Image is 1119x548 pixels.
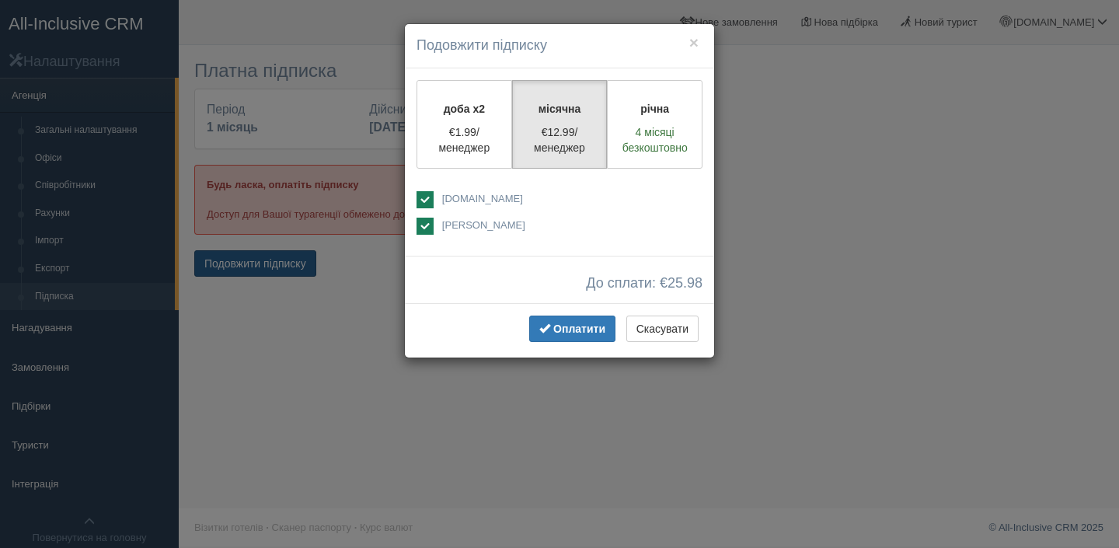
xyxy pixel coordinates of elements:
span: [PERSON_NAME] [442,219,525,231]
span: 25.98 [668,275,702,291]
p: місячна [522,101,598,117]
p: €1.99/менеджер [427,124,502,155]
p: €12.99/менеджер [522,124,598,155]
button: × [689,34,699,51]
p: річна [617,101,692,117]
span: До сплати: € [586,276,702,291]
button: Скасувати [626,316,699,342]
h4: Подовжити підписку [417,36,702,56]
p: доба x2 [427,101,502,117]
button: Оплатити [529,316,615,342]
p: 4 місяці безкоштовно [617,124,692,155]
span: Оплатити [553,323,605,335]
span: [DOMAIN_NAME] [442,193,523,204]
